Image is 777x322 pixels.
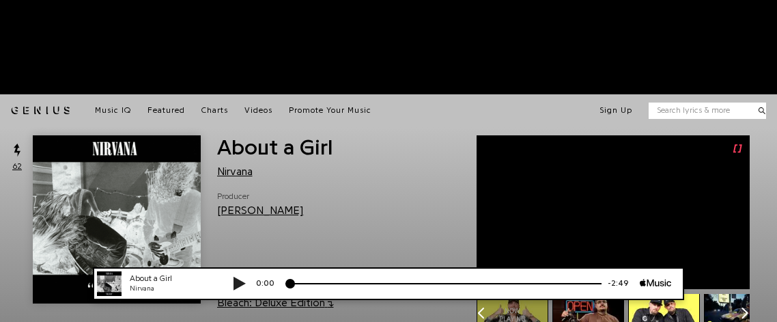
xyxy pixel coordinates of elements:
a: Videos [244,105,272,116]
img: Cover art for About a Girl by Nirvana [33,135,201,304]
a: Music IQ [95,105,131,116]
a: Promote Your Music [289,105,371,116]
iframe: Advertisement [140,16,637,78]
span: Featured [147,106,185,114]
span: Videos [244,106,272,114]
span: Promote Your Music [289,106,371,114]
img: 72x72bb.jpg [15,4,40,29]
span: Charts [201,106,228,114]
span: Music IQ [95,106,131,114]
a: Featured [147,105,185,116]
div: About a Girl [48,5,130,17]
div: Nirvana [48,16,130,27]
span: 62 [12,161,22,172]
a: Nirvana [217,166,253,177]
button: Sign Up [599,105,632,116]
input: Search lyrics & more [649,105,750,116]
div: -2:49 [520,10,558,22]
span: About a Girl [217,137,333,159]
a: [PERSON_NAME] [217,205,304,216]
a: Charts [201,105,228,116]
span: Producer [217,191,304,202]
